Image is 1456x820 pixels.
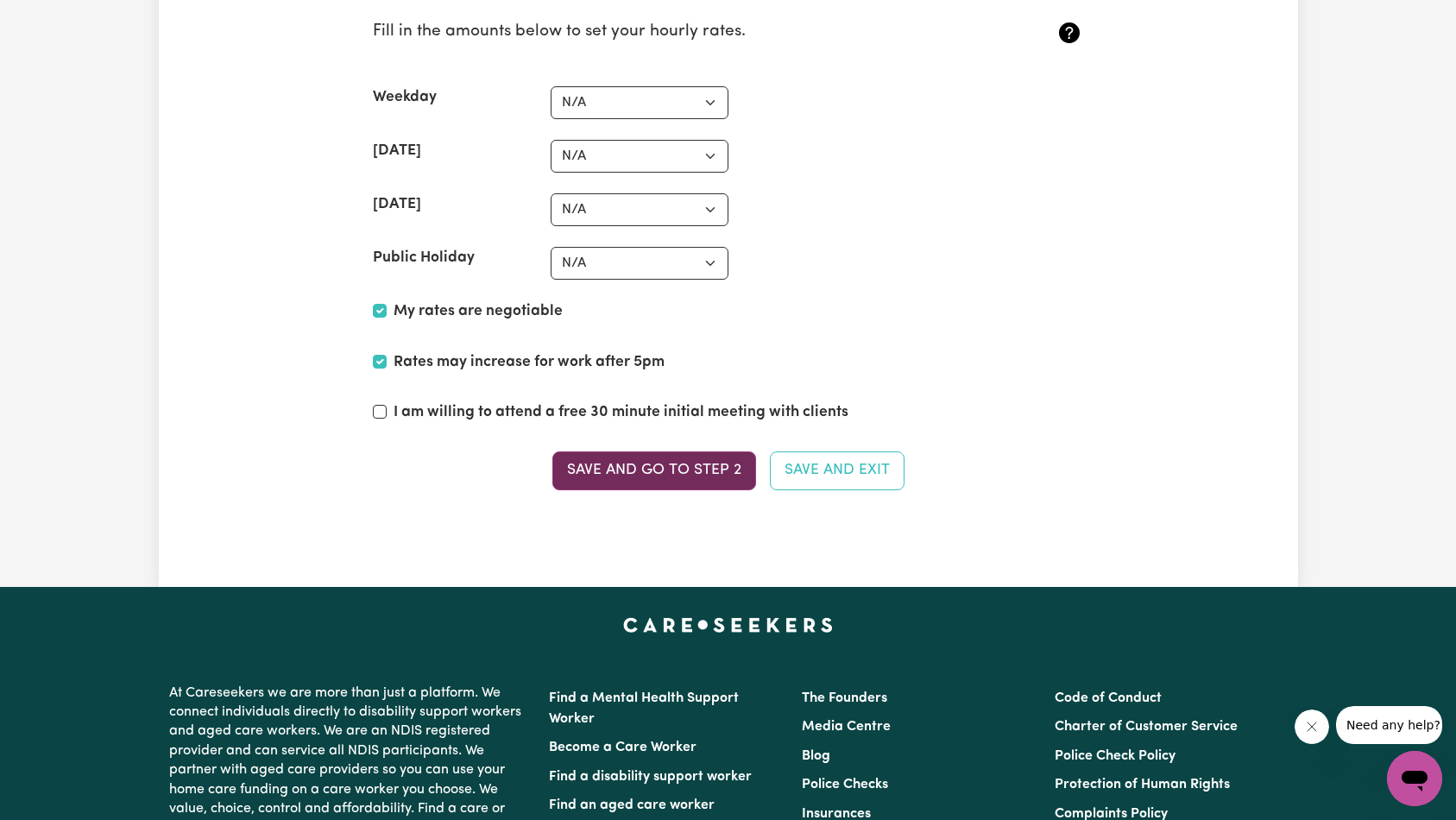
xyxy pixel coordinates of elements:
iframe: Message from company [1336,706,1442,744]
p: Fill in the amounts below to set your hourly rates. [373,20,966,45]
a: Police Check Policy [1055,749,1176,763]
a: Police Checks [802,778,888,792]
a: Find an aged care worker [549,798,715,812]
label: Weekday [373,86,437,109]
a: The Founders [802,691,887,705]
a: Blog [802,749,830,763]
button: Save and go to Step 2 [552,451,756,489]
label: Rates may increase for work after 5pm [394,351,665,374]
a: Find a Mental Health Support Worker [549,691,739,726]
a: Code of Conduct [1055,691,1162,705]
a: Charter of Customer Service [1055,720,1238,734]
label: I am willing to attend a free 30 minute initial meeting with clients [394,401,848,424]
a: Protection of Human Rights [1055,778,1230,792]
label: Public Holiday [373,247,475,269]
a: Media Centre [802,720,891,734]
iframe: Close message [1295,710,1329,744]
a: Become a Care Worker [549,741,696,754]
label: [DATE] [373,193,421,216]
label: [DATE] [373,140,421,162]
button: Save and Exit [770,451,904,489]
iframe: Button to launch messaging window [1387,751,1442,806]
a: Find a disability support worker [549,770,752,784]
a: Careseekers home page [623,618,833,632]
label: My rates are negotiable [394,300,563,323]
